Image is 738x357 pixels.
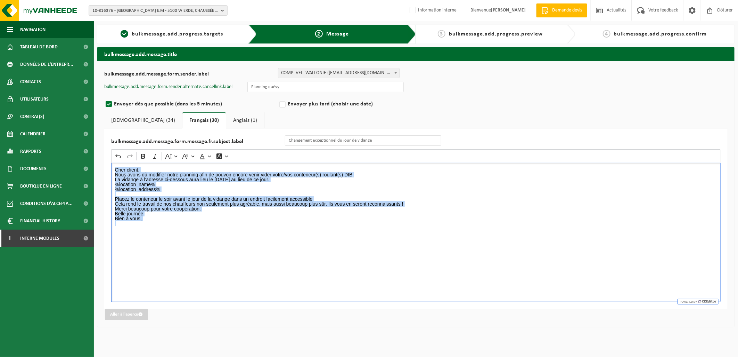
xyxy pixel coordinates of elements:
[104,71,278,78] label: bulkmessage.add.message.form.sender.label
[679,300,697,303] span: Powered by
[491,8,526,13] strong: [PERSON_NAME]
[104,112,182,128] a: [DEMOGRAPHIC_DATA] (34)
[603,30,610,38] span: 4
[20,212,60,230] span: Financial History
[536,3,587,17] a: Demande devis
[278,68,400,78] span: COMP_VEL_WALLONIE (planning.quevy@vanheede.com)
[97,47,735,61] h2: bulkmessage.add.message.title
[614,31,707,37] span: bulkmessage.add.progress.confirm
[438,30,445,38] span: 3
[115,192,717,206] p: Placez le conteneur le soir avant le jour de la vidange dans un endroit facilement accessible Cel...
[115,206,717,216] p: Merci beaucoup pour votre coopération. Belle journée
[408,5,457,16] label: Information interne
[182,112,226,128] a: Français (30)
[105,309,148,320] button: Aller à l'aperçu
[247,82,404,92] input: bulkmessage.add.message.form.sender.alternate.input.placeholder
[20,90,49,108] span: Utilisateurs
[89,5,228,16] button: 10-816376 - [GEOGRAPHIC_DATA] E.M - 5100 WIERDE, CHAUSSÉE DE MARCHE 829
[20,73,41,90] span: Contacts
[20,38,58,56] span: Tableau de bord
[121,30,128,38] span: 1
[104,84,232,90] button: bulkmessage.add.message.form.sender.alternate.cancellink.label
[315,30,323,38] span: 2
[92,6,218,16] span: 10-816376 - [GEOGRAPHIC_DATA] E.M - 5100 WIERDE, CHAUSSÉE DE MARCHE 829
[20,177,62,195] span: Boutique en ligne
[550,7,584,14] span: Demande devis
[112,150,720,163] div: Editor toolbar
[278,68,399,78] span: COMP_VEL_WALLONIE (planning.quevy@vanheede.com)
[20,21,46,38] span: Navigation
[226,112,264,128] a: Anglais (1)
[115,172,717,192] p: Nous avons dû modifier notre planning afin de pouvoir encore venir vider votre/vos conteneur(s) r...
[20,108,44,125] span: Contrat(s)
[115,216,717,221] p: Bien à vous,
[7,230,13,247] span: I
[115,167,717,172] p: Cher client,
[111,163,721,302] div: Rich Text Editor. Editing area: main. Press Alt+0 for help.
[20,230,59,247] span: Interne modules
[326,31,349,37] span: Message
[285,135,441,146] input: bulkmessage.add.message.form.message.fr.subject.placeholder
[111,139,285,146] label: bulkmessage.add.message.form.message.fr.subject.label
[449,31,543,37] span: bulkmessage.add.progress.preview
[104,99,278,109] label: Envoyer dès que possible (dans les 5 minutes)
[20,125,46,143] span: Calendrier
[20,195,73,212] span: Conditions d'accepta...
[20,56,73,73] span: Données de l'entrepr...
[20,160,47,177] span: Documents
[132,31,223,37] span: bulkmessage.add.progress.targets
[278,99,452,109] label: Envoyer plus tard (choisir une date)
[20,143,41,160] span: Rapports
